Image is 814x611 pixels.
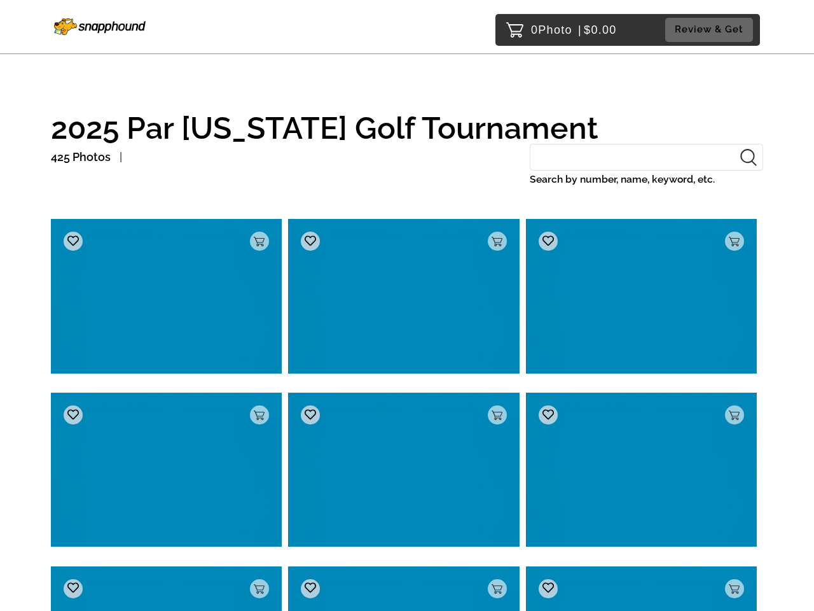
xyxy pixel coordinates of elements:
[526,393,757,547] img: null_blue.6d0957a7.png
[578,24,582,36] span: |
[531,20,617,40] p: 0 $0.00
[51,393,282,547] img: null_blue.6d0957a7.png
[54,18,146,35] img: Snapphound Logo
[665,18,757,41] a: Review & Get
[288,219,519,373] img: null_blue.6d0957a7.png
[288,393,519,547] img: null_blue.6d0957a7.png
[51,219,282,373] img: null_blue.6d0957a7.png
[530,171,763,188] label: Search by number, name, keyword, etc.
[51,112,763,144] h1: 2025 Par [US_STATE] Golf Tournament
[665,18,753,41] button: Review & Get
[51,147,111,167] p: 425 Photos
[526,219,757,373] img: null_blue.6d0957a7.png
[538,20,572,40] span: Photo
